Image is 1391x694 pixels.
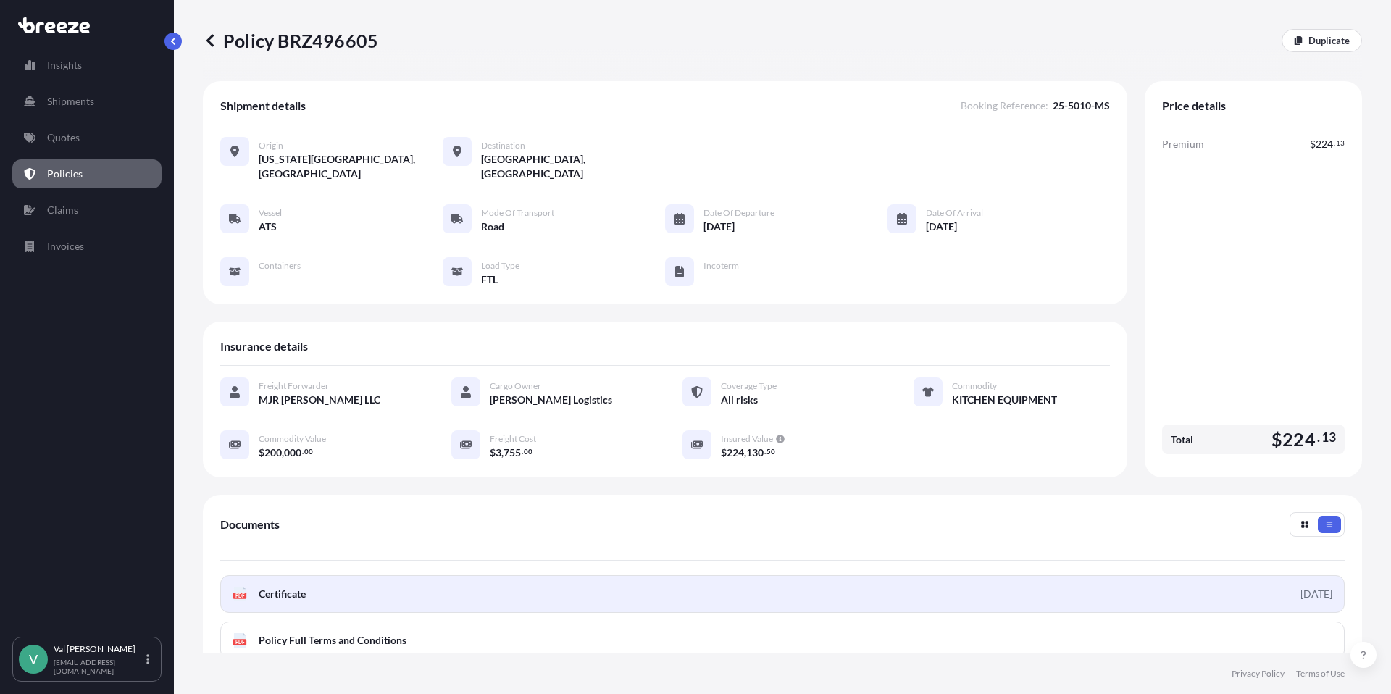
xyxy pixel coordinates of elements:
[220,99,306,113] span: Shipment details
[1053,99,1110,113] span: 25-5010-MS
[1282,430,1316,448] span: 224
[47,239,84,254] p: Invoices
[721,380,777,392] span: Coverage Type
[501,448,504,458] span: ,
[1171,432,1193,447] span: Total
[259,380,329,392] span: Freight Forwarder
[259,140,283,151] span: Origin
[304,449,313,454] span: 00
[259,393,380,407] span: MJR [PERSON_NAME] LLC
[12,51,162,80] a: Insights
[1271,430,1282,448] span: $
[1162,137,1204,151] span: Premium
[259,587,306,601] span: Certificate
[744,448,746,458] span: ,
[703,207,774,219] span: Date of Departure
[1232,668,1285,680] a: Privacy Policy
[1334,141,1335,146] span: .
[764,449,766,454] span: .
[481,207,554,219] span: Mode of Transport
[524,449,532,454] span: 00
[259,433,326,445] span: Commodity Value
[54,643,143,655] p: Val [PERSON_NAME]
[490,380,541,392] span: Cargo Owner
[259,272,267,287] span: —
[12,196,162,225] a: Claims
[12,232,162,261] a: Invoices
[926,220,957,234] span: [DATE]
[727,448,744,458] span: 224
[220,339,308,354] span: Insurance details
[1316,139,1333,149] span: 224
[703,260,739,272] span: Incoterm
[1296,668,1345,680] a: Terms of Use
[721,448,727,458] span: $
[721,433,773,445] span: Insured Value
[259,633,406,648] span: Policy Full Terms and Conditions
[220,575,1345,613] a: PDFCertificate[DATE]
[490,448,496,458] span: $
[282,448,284,458] span: ,
[54,658,143,675] p: [EMAIL_ADDRESS][DOMAIN_NAME]
[766,449,775,454] span: 50
[1300,587,1332,601] div: [DATE]
[1162,99,1226,113] span: Price details
[259,260,301,272] span: Containers
[264,448,282,458] span: 200
[29,652,38,666] span: V
[496,448,501,458] span: 3
[12,159,162,188] a: Policies
[259,207,282,219] span: Vessel
[703,272,712,287] span: —
[284,448,301,458] span: 000
[481,152,665,181] span: [GEOGRAPHIC_DATA], [GEOGRAPHIC_DATA]
[47,167,83,181] p: Policies
[746,448,764,458] span: 130
[961,99,1048,113] span: Booking Reference :
[12,87,162,116] a: Shipments
[47,58,82,72] p: Insights
[1308,33,1350,48] p: Duplicate
[47,130,80,145] p: Quotes
[1336,141,1345,146] span: 13
[259,152,443,181] span: [US_STATE][GEOGRAPHIC_DATA], [GEOGRAPHIC_DATA]
[481,260,519,272] span: Load Type
[481,220,504,234] span: Road
[220,517,280,532] span: Documents
[235,593,245,598] text: PDF
[481,140,525,151] span: Destination
[259,220,277,234] span: ATS
[220,622,1345,659] a: PDFPolicy Full Terms and Conditions
[522,449,523,454] span: .
[259,448,264,458] span: $
[235,640,245,645] text: PDF
[1321,433,1336,442] span: 13
[926,207,983,219] span: Date of Arrival
[1317,433,1320,442] span: .
[490,393,612,407] span: [PERSON_NAME] Logistics
[952,380,997,392] span: Commodity
[721,393,758,407] span: All risks
[703,220,735,234] span: [DATE]
[47,203,78,217] p: Claims
[504,448,521,458] span: 755
[481,272,498,287] span: FTL
[12,123,162,152] a: Quotes
[203,29,378,52] p: Policy BRZ496605
[47,94,94,109] p: Shipments
[302,449,304,454] span: .
[490,433,536,445] span: Freight Cost
[1310,139,1316,149] span: $
[952,393,1057,407] span: KITCHEN EQUIPMENT
[1282,29,1362,52] a: Duplicate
